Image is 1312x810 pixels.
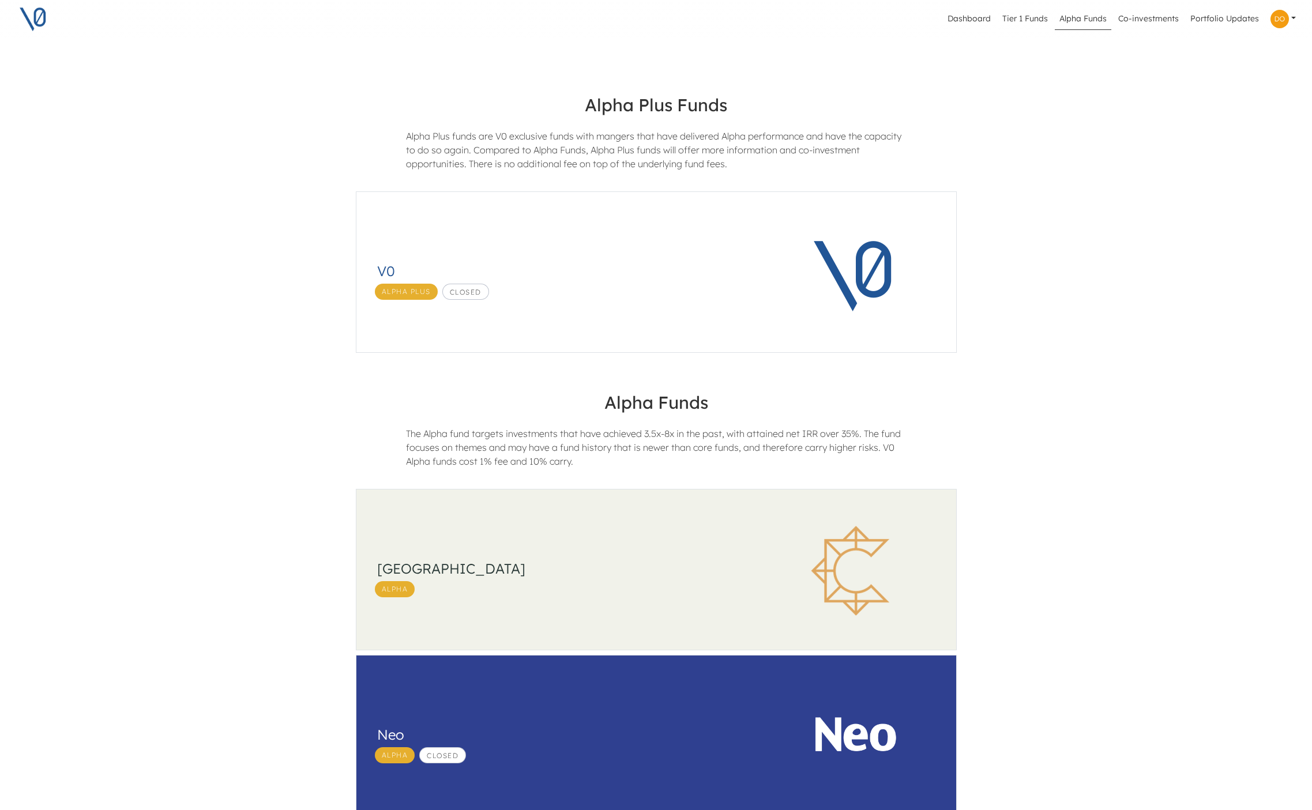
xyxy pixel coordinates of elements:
h3: Neo [377,726,747,743]
a: Tier 1 Funds [998,8,1052,30]
a: [GEOGRAPHIC_DATA]AlphaSouth Park Commons [354,487,959,653]
span: Alpha Plus [375,284,438,300]
a: Portfolio Updates [1186,8,1264,30]
h4: Alpha Plus Funds [346,85,967,125]
a: Dashboard [943,8,995,30]
div: The Alpha fund targets investments that have achieved 3.5x-8x in the past, with attained net IRR ... [397,427,915,477]
h3: [GEOGRAPHIC_DATA] [377,560,747,577]
img: Neo [769,665,942,809]
span: Alpha [375,747,415,763]
span: Alpha [375,581,415,597]
span: Closed [419,747,466,763]
div: Alpha Plus funds are V0 exclusive funds with mangers that have delivered Alpha performance and ha... [397,129,915,180]
a: V0Alpha PlusClosedV0 [354,189,959,355]
h4: Alpha Funds [346,383,967,422]
span: Closed [442,284,489,300]
img: V0 logo [18,5,47,33]
img: Profile [1270,10,1289,28]
img: South Park Commons [769,499,942,643]
img: V0 [784,201,928,345]
h3: V0 [377,263,747,280]
a: Alpha Funds [1055,8,1111,30]
a: Co-investments [1114,8,1183,30]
